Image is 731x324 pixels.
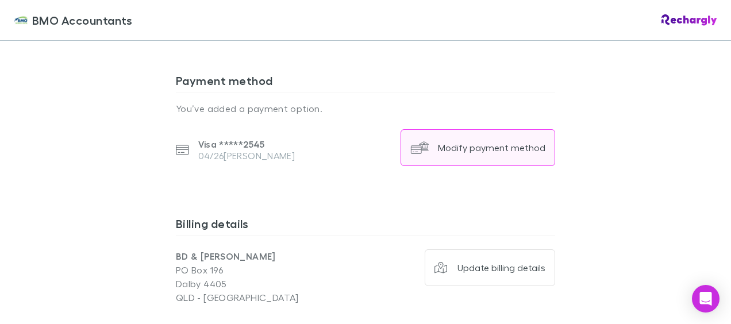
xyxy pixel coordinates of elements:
[176,217,555,235] h3: Billing details
[401,129,555,166] button: Modify payment method
[32,11,133,29] span: BMO Accountants
[176,249,365,263] p: BD & [PERSON_NAME]
[176,74,555,92] h3: Payment method
[198,150,295,161] p: 04/26 [PERSON_NAME]
[176,102,555,115] p: You’ve added a payment option.
[410,138,429,157] img: Modify payment method's Logo
[176,277,365,291] p: Dalby 4405
[176,263,365,277] p: PO Box 196
[176,291,365,304] p: QLD - [GEOGRAPHIC_DATA]
[692,285,720,313] div: Open Intercom Messenger
[661,14,717,26] img: Rechargly Logo
[425,249,556,286] button: Update billing details
[457,262,545,273] div: Update billing details
[438,142,545,153] div: Modify payment method
[14,13,28,27] img: BMO Accountants's Logo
